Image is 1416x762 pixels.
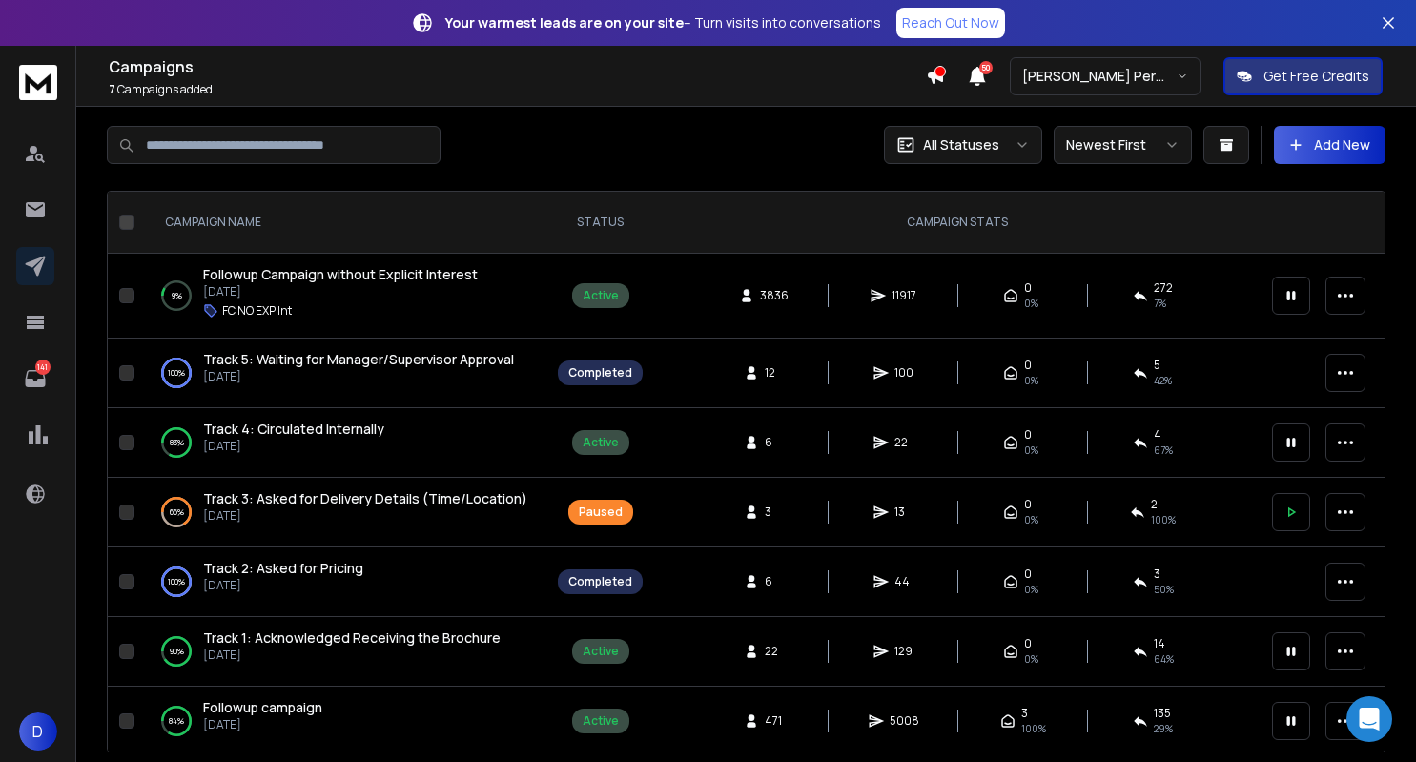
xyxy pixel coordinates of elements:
[16,360,54,398] a: 141
[203,508,527,524] p: [DATE]
[1024,427,1032,443] span: 0
[203,284,478,299] p: [DATE]
[1223,57,1383,95] button: Get Free Credits
[583,435,619,450] div: Active
[1024,280,1032,296] span: 0
[1154,427,1161,443] span: 4
[203,265,478,284] a: Followup Campaign without Explicit Interest
[203,350,514,368] span: Track 5: Waiting for Manager/Supervisor Approval
[170,433,184,452] p: 83 %
[142,617,546,687] td: 90%Track 1: Acknowledged Receiving the Brochure[DATE]
[1024,497,1032,512] span: 0
[1263,67,1369,86] p: Get Free Credits
[142,254,546,339] td: 9%Followup Campaign without Explicit Interest[DATE]FC NO EXP Int
[1022,67,1177,86] p: [PERSON_NAME] Personal WorkSpace
[923,135,999,154] p: All Statuses
[894,365,913,381] span: 100
[1154,373,1172,388] span: 42 %
[203,578,363,593] p: [DATE]
[19,65,57,100] img: logo
[902,13,999,32] p: Reach Out Now
[109,55,926,78] h1: Campaigns
[1021,721,1046,736] span: 100 %
[765,713,784,729] span: 471
[1024,296,1038,311] span: 0%
[1154,721,1173,736] span: 29 %
[1024,443,1038,458] span: 0%
[979,61,993,74] span: 50
[894,435,913,450] span: 22
[654,192,1261,254] th: CAMPAIGN STATS
[172,286,182,305] p: 9 %
[142,478,546,547] td: 66%Track 3: Asked for Delivery Details (Time/Location)[DATE]
[203,439,384,454] p: [DATE]
[1024,651,1038,667] span: 0%
[892,288,916,303] span: 11917
[1274,126,1385,164] button: Add New
[445,13,881,32] p: – Turn visits into conversations
[203,489,527,507] span: Track 3: Asked for Delivery Details (Time/Location)
[1346,696,1392,742] div: Open Intercom Messenger
[568,574,632,589] div: Completed
[1154,706,1171,721] span: 135
[1024,582,1038,597] span: 0%
[1151,512,1176,527] span: 100 %
[203,648,501,663] p: [DATE]
[765,365,784,381] span: 12
[203,350,514,369] a: Track 5: Waiting for Manager/Supervisor Approval
[203,628,501,647] span: Track 1: Acknowledged Receiving the Brochure
[170,503,184,522] p: 66 %
[896,8,1005,38] a: Reach Out Now
[765,644,784,659] span: 22
[1054,126,1192,164] button: Newest First
[203,369,514,384] p: [DATE]
[1154,280,1173,296] span: 272
[1154,651,1174,667] span: 64 %
[19,712,57,751] button: D
[203,489,527,508] a: Track 3: Asked for Delivery Details (Time/Location)
[894,574,913,589] span: 44
[109,82,926,97] p: Campaigns added
[1024,512,1038,527] span: 0%
[170,642,184,661] p: 90 %
[894,644,913,659] span: 129
[203,628,501,648] a: Track 1: Acknowledged Receiving the Brochure
[765,505,784,520] span: 3
[1021,706,1028,721] span: 3
[583,288,619,303] div: Active
[1154,296,1166,311] span: 7 %
[203,559,363,578] a: Track 2: Asked for Pricing
[1154,358,1160,373] span: 5
[169,711,184,731] p: 84 %
[203,420,384,438] span: Track 4: Circulated Internally
[1024,566,1032,582] span: 0
[1024,373,1038,388] span: 0%
[1154,636,1165,651] span: 14
[203,559,363,577] span: Track 2: Asked for Pricing
[35,360,51,375] p: 141
[168,363,185,382] p: 100 %
[222,303,292,319] p: FC NO EXP Int
[894,505,913,520] span: 13
[1024,358,1032,373] span: 0
[1154,443,1173,458] span: 67 %
[142,192,546,254] th: CAMPAIGN NAME
[546,192,654,254] th: STATUS
[890,713,919,729] span: 5008
[203,717,322,732] p: [DATE]
[568,365,632,381] div: Completed
[203,698,322,716] span: Followup campaign
[142,408,546,478] td: 83%Track 4: Circulated Internally[DATE]
[1151,497,1158,512] span: 2
[203,420,384,439] a: Track 4: Circulated Internally
[1154,566,1160,582] span: 3
[168,572,185,591] p: 100 %
[142,339,546,408] td: 100%Track 5: Waiting for Manager/Supervisor Approval[DATE]
[765,574,784,589] span: 6
[583,644,619,659] div: Active
[445,13,684,31] strong: Your warmest leads are on your site
[203,265,478,283] span: Followup Campaign without Explicit Interest
[760,288,789,303] span: 3836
